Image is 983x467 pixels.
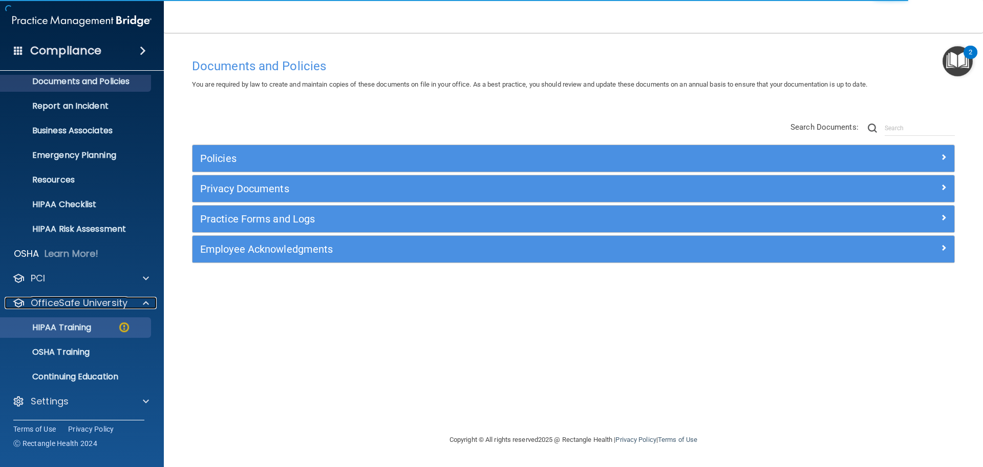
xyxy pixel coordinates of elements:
[7,322,91,333] p: HIPAA Training
[12,395,149,408] a: Settings
[7,76,146,87] p: Documents and Policies
[31,395,69,408] p: Settings
[200,213,756,225] h5: Practice Forms and Logs
[200,243,756,255] h5: Employee Acknowledgments
[7,199,146,210] p: HIPAA Checklist
[200,211,947,227] a: Practice Forms and Logs
[7,372,146,382] p: Continuing Education
[885,120,955,136] input: Search
[31,272,45,285] p: PCI
[200,153,756,164] h5: Policies
[200,180,947,197] a: Privacy Documents
[31,297,127,309] p: OfficeSafe University
[7,150,146,160] p: Emergency Planning
[45,248,99,260] p: Learn More!
[943,46,973,76] button: Open Resource Center, 2 new notifications
[790,123,859,132] span: Search Documents:
[200,183,756,194] h5: Privacy Documents
[969,52,972,66] div: 2
[192,59,955,73] h4: Documents and Policies
[658,436,697,443] a: Terms of Use
[14,248,39,260] p: OSHA
[118,321,131,334] img: warning-circle.0cc9ac19.png
[868,124,877,133] img: ic-search.3b580494.png
[13,438,97,449] span: Ⓒ Rectangle Health 2024
[12,11,152,31] img: PMB logo
[7,101,146,111] p: Report an Incident
[12,272,149,285] a: PCI
[615,436,656,443] a: Privacy Policy
[387,423,760,456] div: Copyright © All rights reserved 2025 @ Rectangle Health | |
[7,224,146,234] p: HIPAA Risk Assessment
[200,150,947,167] a: Policies
[7,347,90,357] p: OSHA Training
[7,175,146,185] p: Resources
[12,297,149,309] a: OfficeSafe University
[68,424,114,434] a: Privacy Policy
[7,126,146,136] p: Business Associates
[30,44,101,58] h4: Compliance
[192,80,867,88] span: You are required by law to create and maintain copies of these documents on file in your office. ...
[13,424,56,434] a: Terms of Use
[200,241,947,257] a: Employee Acknowledgments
